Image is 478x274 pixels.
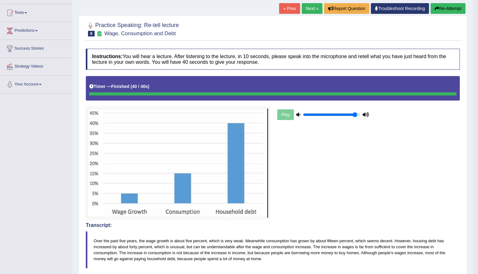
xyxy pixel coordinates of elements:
h5: Timer — [89,84,149,89]
b: Instructions: [92,54,123,59]
a: Next » [302,3,322,14]
span: 8 [88,31,95,36]
a: Strategy Videos [0,58,72,74]
a: Success Stories [0,40,72,56]
button: Report Question [324,3,369,14]
b: Finished [111,84,129,89]
a: Troubleshoot Recording [371,3,429,14]
a: Your Account [0,76,72,91]
small: Exam occurring question [96,31,103,37]
b: 40 / 40s [132,84,148,89]
h4: You will hear a lecture. After listening to the lecture, in 10 seconds, please speak into the mic... [86,49,460,70]
h4: Transcript: [86,222,460,228]
small: Wage, Consumption and Debt [104,30,176,36]
blockquote: Over the past five years, the wage growth is about five percent, which is very weak. Meanwhile co... [86,231,460,268]
b: ( [130,84,132,89]
b: ) [148,84,150,89]
a: Tests [0,4,72,20]
a: Predictions [0,22,72,38]
a: « Prev [279,3,300,14]
button: Re-Attempt [431,3,465,14]
h2: Practice Speaking: Re-tell lecture [86,21,179,36]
